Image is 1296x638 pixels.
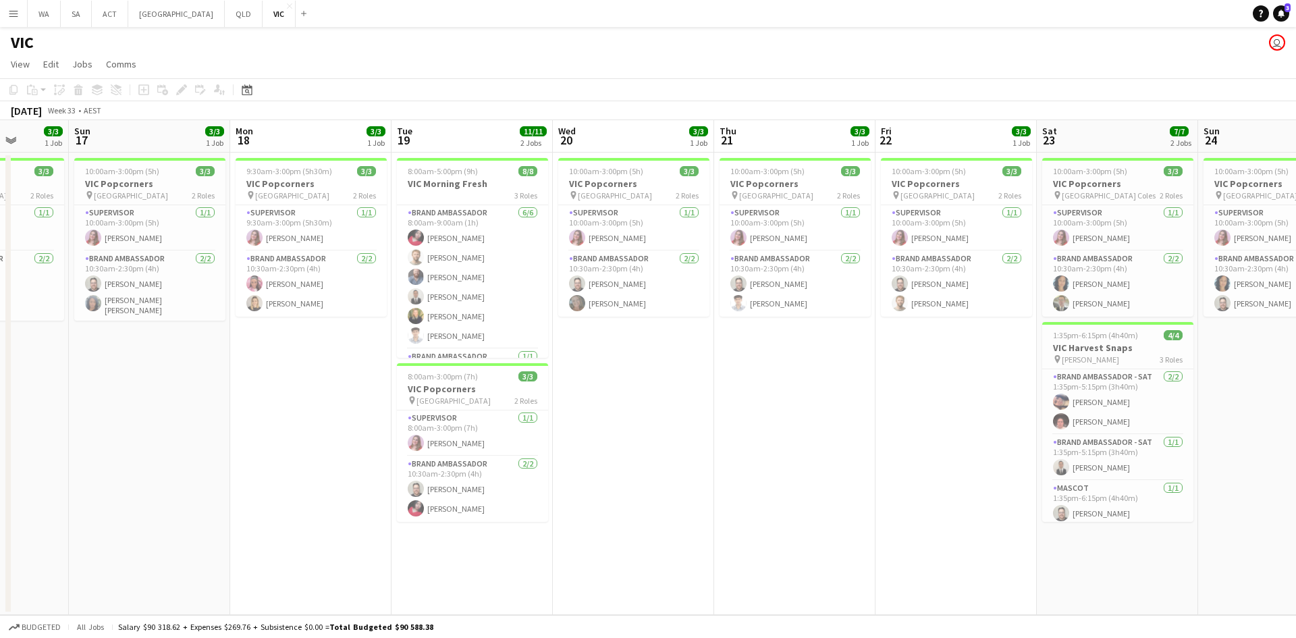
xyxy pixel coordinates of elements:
[263,1,296,27] button: VIC
[11,58,30,70] span: View
[1273,5,1289,22] a: 3
[11,104,42,117] div: [DATE]
[74,622,107,632] span: All jobs
[67,55,98,73] a: Jobs
[38,55,64,73] a: Edit
[225,1,263,27] button: QLD
[1269,34,1285,51] app-user-avatar: Declan Murray
[101,55,142,73] a: Comms
[7,620,63,635] button: Budgeted
[72,58,92,70] span: Jobs
[118,622,433,632] div: Salary $90 318.62 + Expenses $269.76 + Subsistence $0.00 =
[84,105,101,115] div: AEST
[28,1,61,27] button: WA
[106,58,136,70] span: Comms
[11,32,34,53] h1: VIC
[22,622,61,632] span: Budgeted
[5,55,35,73] a: View
[1285,3,1291,12] span: 3
[329,622,433,632] span: Total Budgeted $90 588.38
[128,1,225,27] button: [GEOGRAPHIC_DATA]
[61,1,92,27] button: SA
[92,1,128,27] button: ACT
[43,58,59,70] span: Edit
[45,105,78,115] span: Week 33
